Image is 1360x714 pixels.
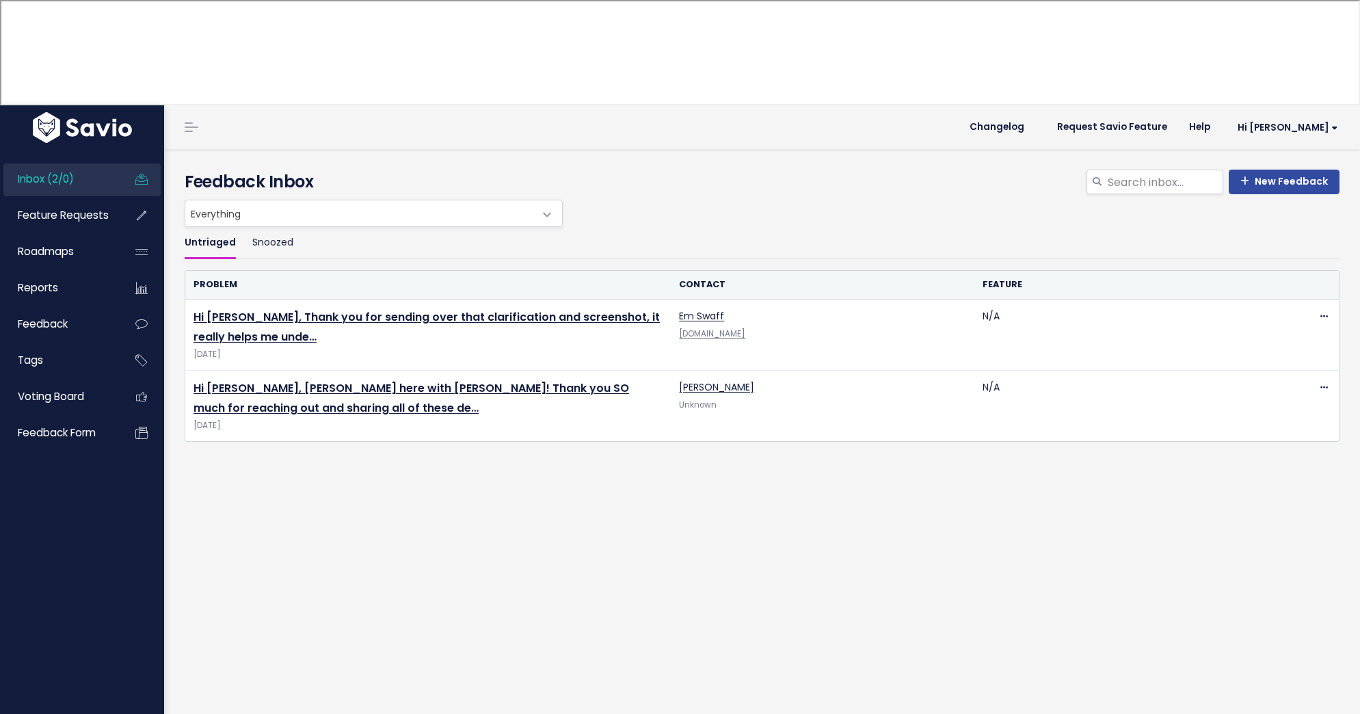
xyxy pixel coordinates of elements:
ul: Filter feature requests [185,227,1339,259]
img: logo-white.9d6f32f41409.svg [29,112,135,143]
a: Help [1178,117,1221,137]
th: Problem [185,271,671,299]
a: Em Swaff [679,309,724,323]
a: [DOMAIN_NAME] [679,328,745,339]
a: Feature Requests [3,200,114,231]
span: Everything [185,200,563,227]
a: Voting Board [3,381,114,412]
a: [PERSON_NAME] [679,380,754,394]
span: Changelog [970,122,1024,132]
input: Search inbox... [1106,170,1223,194]
span: [DATE] [194,419,663,433]
a: Snoozed [252,227,293,259]
a: Request Savio Feature [1046,117,1178,137]
span: Hi [PERSON_NAME] [1238,122,1338,133]
span: Roadmaps [18,244,74,259]
a: Tags [3,345,114,376]
span: Unknown [679,399,717,410]
span: Voting Board [18,389,84,404]
th: Feature [974,271,1278,299]
a: Hi [PERSON_NAME], [PERSON_NAME] here with [PERSON_NAME]! Thank you SO much for reaching out and s... [194,380,629,416]
h4: Feedback Inbox [185,170,1339,194]
a: Inbox (2/0) [3,163,114,195]
span: Inbox (2/0) [18,172,74,186]
a: Hi [PERSON_NAME], Thank you for sending over that clarification and screenshot, it really helps m... [194,309,660,345]
a: Reports [3,272,114,304]
td: N/A [974,300,1278,371]
span: Feedback [18,317,68,331]
span: Feature Requests [18,208,109,222]
span: [DATE] [194,347,663,362]
span: Everything [185,200,535,226]
span: Tags [18,353,43,367]
span: Reports [18,280,58,295]
a: Feedback [3,308,114,340]
a: New Feedback [1229,170,1339,194]
a: Hi [PERSON_NAME] [1221,117,1349,138]
span: Feedback form [18,425,96,440]
a: Roadmaps [3,236,114,267]
a: Untriaged [185,227,236,259]
th: Contact [671,271,974,299]
td: N/A [974,371,1278,442]
a: Feedback form [3,417,114,449]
